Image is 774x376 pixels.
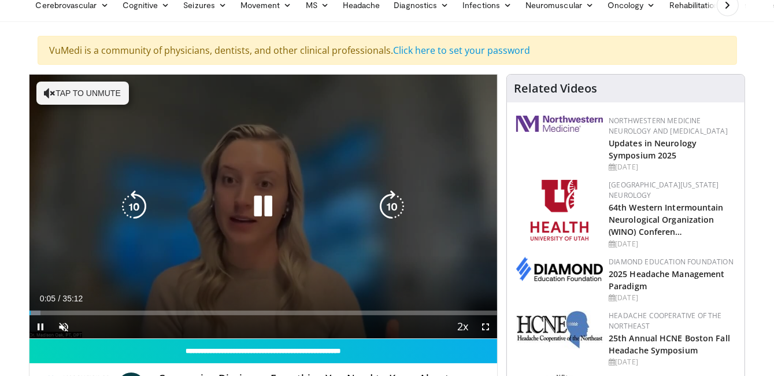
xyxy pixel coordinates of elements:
[609,311,722,331] a: Headache Cooperative of the Northeast
[609,357,735,367] div: [DATE]
[609,257,734,267] a: Diamond Education Foundation
[609,138,697,161] a: Updates in Neurology Symposium 2025
[62,294,83,303] span: 35:12
[514,82,597,95] h4: Related Videos
[609,293,735,303] div: [DATE]
[451,315,474,338] button: Playback Rate
[40,294,55,303] span: 0:05
[609,180,719,200] a: [GEOGRAPHIC_DATA][US_STATE] Neurology
[38,36,737,65] div: VuMedi is a community of physicians, dentists, and other clinical professionals.
[609,239,735,249] div: [DATE]
[609,268,724,292] a: 2025 Headache Management Paradigm
[609,333,730,356] a: 25th Annual HCNE Boston Fall Headache Symposium
[531,180,588,241] img: f6362829-b0a3-407d-a044-59546adfd345.png.150x105_q85_autocrop_double_scale_upscale_version-0.2.png
[29,311,498,315] div: Progress Bar
[474,315,497,338] button: Fullscreen
[58,294,61,303] span: /
[29,75,498,339] video-js: Video Player
[36,82,129,105] button: Tap to unmute
[29,315,53,338] button: Pause
[609,202,724,237] a: 64th Western Intermountain Neurological Organization (WINO) Conferen…
[516,257,603,281] img: d0406666-9e5f-4b94-941b-f1257ac5ccaf.png.150x105_q85_autocrop_double_scale_upscale_version-0.2.png
[516,116,603,132] img: 2a462fb6-9365-492a-ac79-3166a6f924d8.png.150x105_q85_autocrop_double_scale_upscale_version-0.2.jpg
[609,162,735,172] div: [DATE]
[53,315,76,338] button: Unmute
[394,44,531,57] a: Click here to set your password
[609,116,728,136] a: Northwestern Medicine Neurology and [MEDICAL_DATA]
[516,311,603,349] img: 6c52f715-17a6-4da1-9b6c-8aaf0ffc109f.jpg.150x105_q85_autocrop_double_scale_upscale_version-0.2.jpg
